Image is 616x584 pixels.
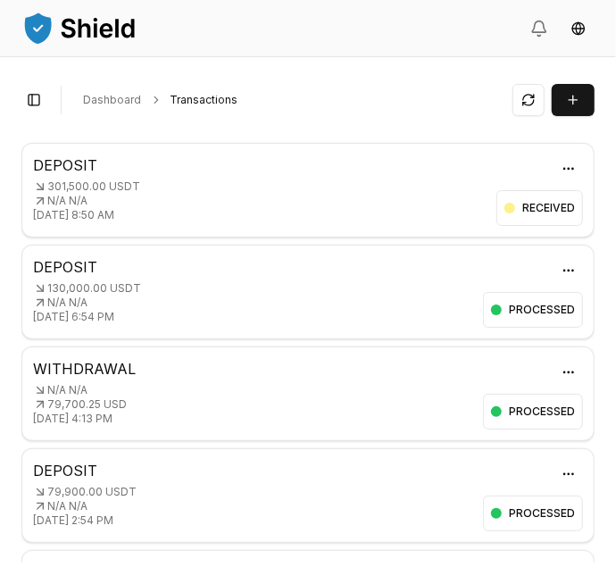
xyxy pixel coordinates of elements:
[33,194,489,208] p: N/A N/A
[483,292,583,328] div: PROCESSED
[483,394,583,430] div: PROCESSED
[33,460,476,481] p: DEPOSIT
[33,154,489,176] p: DEPOSIT
[33,383,476,397] p: N/A N/A
[33,310,476,324] p: [DATE] 6:54 PM
[33,358,476,380] p: WITHDRAWAL
[33,485,476,499] p: 79,900.00 USDT
[83,93,498,107] nav: breadcrumb
[33,562,476,583] p: WITHDRAWAL
[33,296,476,310] p: N/A N/A
[33,499,476,513] p: N/A N/A
[33,412,476,426] p: [DATE] 4:13 PM
[33,281,476,296] p: 130,000.00 USDT
[483,496,583,531] div: PROCESSED
[33,256,476,278] p: DEPOSIT
[21,10,137,46] img: ShieldPay Logo
[83,93,141,107] a: Dashboard
[33,513,476,528] p: [DATE] 2:54 PM
[33,179,489,194] p: 301,500.00 USDT
[170,93,237,107] a: Transactions
[496,190,583,226] div: RECEIVED
[33,208,489,222] p: [DATE] 8:50 AM
[33,397,476,412] p: 79,700.25 USD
